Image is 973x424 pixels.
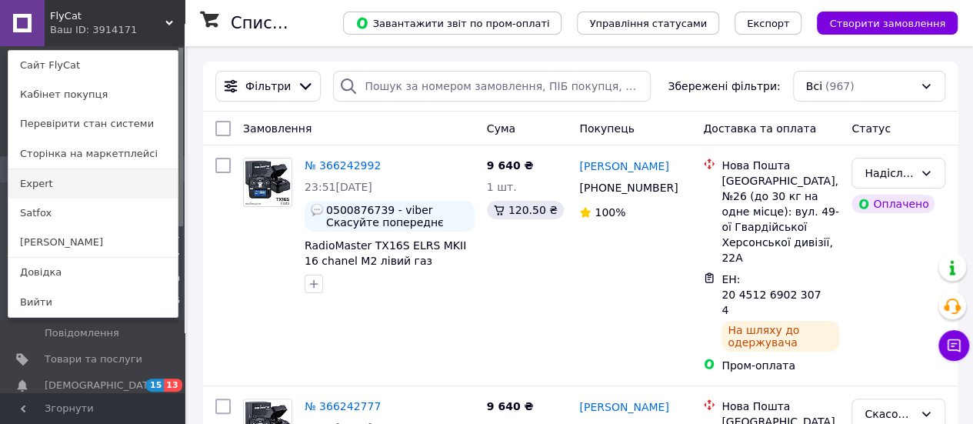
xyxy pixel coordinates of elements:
[45,379,158,392] span: [DEMOGRAPHIC_DATA]
[8,258,178,287] a: Довідка
[164,379,182,392] span: 13
[487,201,564,219] div: 120.50 ₴
[8,51,178,80] a: Сайт FlyCat
[579,159,668,174] a: [PERSON_NAME]
[721,173,839,265] div: [GEOGRAPHIC_DATA], №26 (до 30 кг на одне місце): вул. 49-ої Гвардійської Херсонської дивізії, 22А
[487,181,517,193] span: 1 шт.
[817,12,958,35] button: Створити замовлення
[487,122,515,135] span: Cума
[311,204,323,216] img: :speech_balloon:
[245,78,291,94] span: Фільтри
[146,379,164,392] span: 15
[50,23,115,37] div: Ваш ID: 3914171
[305,239,466,267] a: RadioMaster TX16S ELRS MKII 16 chanel M2 лівий газ
[721,321,839,352] div: На шляху до одержувача
[801,16,958,28] a: Створити замовлення
[8,109,178,139] a: Перевірити стан системи
[45,352,142,366] span: Товари та послуги
[326,204,468,229] span: 0500876739 - viber Скасуйте попереднє замовлення.
[721,158,839,173] div: Нова Пошта
[721,358,839,373] div: Пром-оплата
[305,400,381,412] a: № 366242777
[305,181,372,193] span: 23:51[DATE]
[825,80,855,92] span: (967)
[243,122,312,135] span: Замовлення
[8,288,178,317] a: Вийти
[735,12,802,35] button: Експорт
[747,18,790,29] span: Експорт
[243,158,292,207] a: Фото товару
[244,159,292,206] img: Фото товару
[487,159,534,172] span: 9 640 ₴
[45,326,119,340] span: Повідомлення
[806,78,822,94] span: Всі
[579,122,634,135] span: Покупець
[577,12,719,35] button: Управління статусами
[721,399,839,414] div: Нова Пошта
[589,18,707,29] span: Управління статусами
[595,206,625,219] span: 100%
[865,165,914,182] div: Надіслано
[231,14,387,32] h1: Список замовлень
[8,80,178,109] a: Кабінет покупця
[851,195,935,213] div: Оплачено
[8,228,178,257] a: [PERSON_NAME]
[305,159,381,172] a: № 366242992
[865,406,914,422] div: Скасовано
[938,330,969,361] button: Чат з покупцем
[8,199,178,228] a: Satfox
[668,78,780,94] span: Збережені фільтри:
[721,273,821,316] span: ЕН: 20 4512 6902 3074
[333,71,651,102] input: Пошук за номером замовлення, ПІБ покупця, номером телефону, Email, номером накладної
[576,177,678,199] div: [PHONE_NUMBER]
[8,139,178,169] a: Сторінка на маркетплейсі
[851,122,891,135] span: Статус
[829,18,945,29] span: Створити замовлення
[703,122,816,135] span: Доставка та оплата
[355,16,549,30] span: Завантажити звіт по пром-оплаті
[579,399,668,415] a: [PERSON_NAME]
[8,169,178,199] a: Expert
[50,9,165,23] span: FlyCat
[343,12,561,35] button: Завантажити звіт по пром-оплаті
[487,400,534,412] span: 9 640 ₴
